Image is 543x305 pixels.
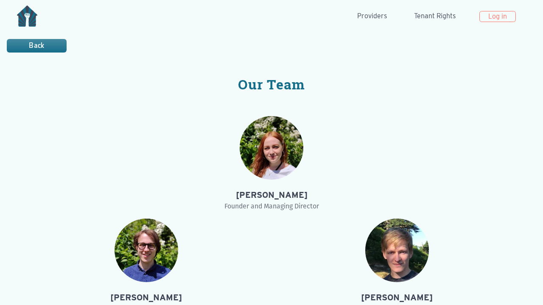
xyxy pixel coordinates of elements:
button: Back [7,39,67,53]
img: Home [17,6,37,27]
h5: [PERSON_NAME] [278,292,516,302]
h5: [PERSON_NAME] [27,292,265,302]
p: Founder and Managing Director [27,202,516,212]
a: Log in [479,11,516,22]
a: Tenant Rights [411,8,459,25]
h2: Our Team [73,76,470,92]
a: Providers [354,8,390,25]
h5: [PERSON_NAME] [27,190,516,200]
